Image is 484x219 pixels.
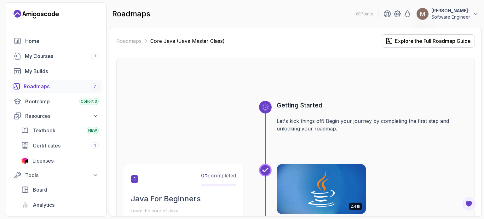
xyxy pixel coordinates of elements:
[201,172,236,179] span: completed
[33,142,60,149] span: Certificates
[25,37,99,45] div: Home
[21,158,29,164] img: jetbrains icon
[416,8,479,20] button: user profile image[PERSON_NAME]Software Engineer
[131,206,236,215] p: Learn the core of Java
[356,11,373,17] p: 61 Points
[277,101,468,110] h3: Getting Started
[88,128,97,133] span: NEW
[33,186,47,193] span: Board
[131,175,138,183] span: 1
[116,37,141,45] a: Roadmaps
[94,143,96,148] span: 1
[94,54,96,59] span: 1
[10,80,102,93] a: roadmaps
[25,52,99,60] div: My Courses
[10,110,102,122] button: Resources
[33,201,55,209] span: Analytics
[17,139,102,152] a: certificates
[32,157,54,164] span: Licenses
[25,98,99,105] div: Bootcamp
[150,37,225,45] p: Core Java (Java Master Class)
[14,9,59,19] a: Landing page
[10,170,102,181] button: Tools
[10,95,102,108] a: bootcamp
[94,84,96,89] span: 7
[431,14,470,20] p: Software Engineer
[201,172,210,179] span: 0 %
[417,8,429,20] img: user profile image
[17,183,102,196] a: board
[431,8,470,14] p: [PERSON_NAME]
[351,204,360,209] p: 2.41h
[461,196,476,211] button: Open Feedback Button
[81,99,97,104] span: Cohort 3
[395,37,471,45] div: Explore the Full Roadmap Guide
[32,127,55,134] span: Textbook
[277,164,366,214] img: Java for Beginners card
[10,35,102,47] a: home
[10,50,102,62] a: courses
[17,199,102,211] a: analytics
[24,83,99,90] div: Roadmaps
[25,67,99,75] div: My Builds
[131,194,236,204] h2: Java For Beginners
[17,124,102,137] a: textbook
[382,34,475,48] button: Explore the Full Roadmap Guide
[25,171,99,179] div: Tools
[25,112,99,120] div: Resources
[112,9,150,19] h2: roadmaps
[10,65,102,78] a: builds
[277,117,468,132] p: Let's kick things off! Begin your journey by completing the first step and unlocking your roadmap.
[17,154,102,167] a: licenses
